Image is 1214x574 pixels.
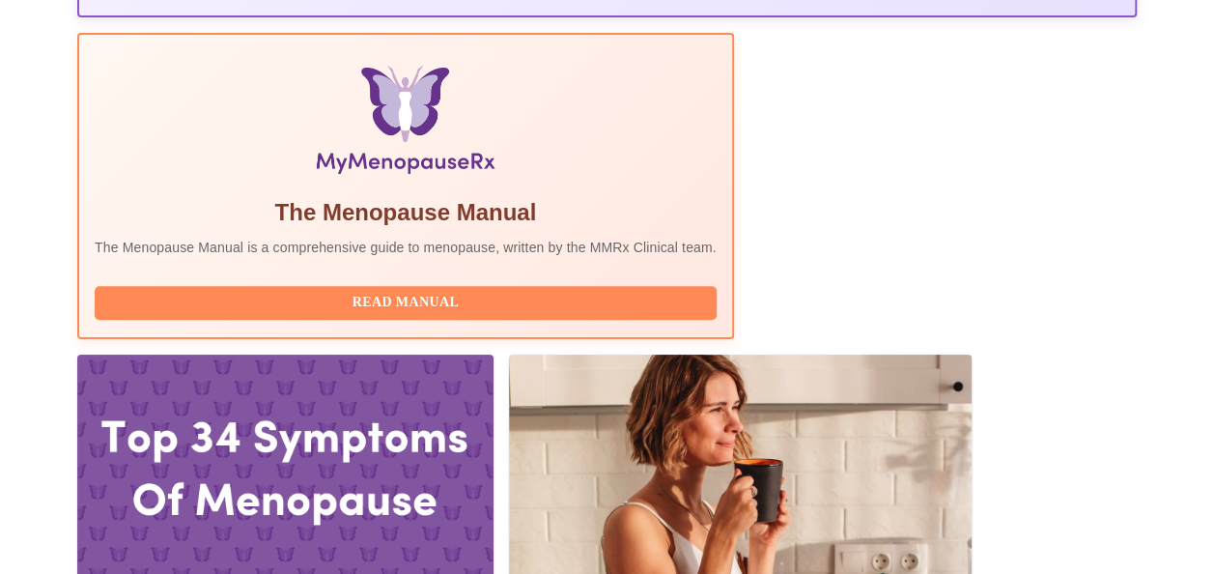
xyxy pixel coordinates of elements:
p: The Menopause Manual is a comprehensive guide to menopause, written by the MMRx Clinical team. [95,238,717,257]
img: Menopause Manual [193,66,617,182]
h5: The Menopause Manual [95,197,717,228]
span: Read Manual [114,291,697,315]
button: Read Manual [95,286,717,320]
a: Read Manual [95,293,721,309]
